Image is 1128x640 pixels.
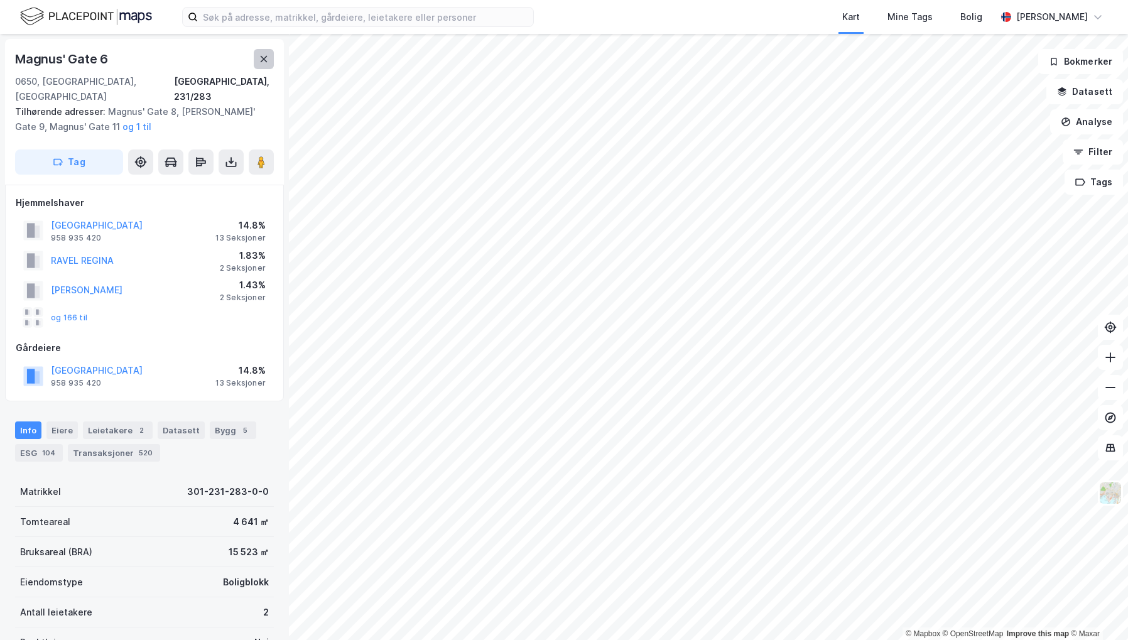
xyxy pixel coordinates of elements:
div: 15 523 ㎡ [229,545,269,560]
div: 958 935 420 [51,233,101,243]
a: OpenStreetMap [943,629,1004,638]
button: Filter [1063,139,1123,165]
button: Analyse [1050,109,1123,134]
div: 2 [135,424,148,437]
button: Bokmerker [1038,49,1123,74]
div: 4 641 ㎡ [233,514,269,529]
div: 2 Seksjoner [220,263,266,273]
div: 520 [136,447,155,459]
div: Antall leietakere [20,605,92,620]
div: Boligblokk [223,575,269,590]
div: [GEOGRAPHIC_DATA], 231/283 [174,74,274,104]
div: Info [15,421,41,439]
div: [PERSON_NAME] [1016,9,1088,24]
div: Bruksareal (BRA) [20,545,92,560]
div: 0650, [GEOGRAPHIC_DATA], [GEOGRAPHIC_DATA] [15,74,174,104]
iframe: Chat Widget [1065,580,1128,640]
div: Bygg [210,421,256,439]
div: Kart [842,9,860,24]
div: Leietakere [83,421,153,439]
div: Datasett [158,421,205,439]
button: Tags [1065,170,1123,195]
div: Bolig [960,9,982,24]
div: Mine Tags [887,9,933,24]
div: Magnus' Gate 6 [15,49,111,69]
div: 5 [239,424,251,437]
div: ESG [15,444,63,462]
div: Eiere [46,421,78,439]
div: 13 Seksjoner [215,233,266,243]
span: Tilhørende adresser: [15,106,108,117]
div: 2 Seksjoner [220,293,266,303]
div: 14.8% [215,218,266,233]
img: logo.f888ab2527a4732fd821a326f86c7f29.svg [20,6,152,28]
a: Improve this map [1007,629,1069,638]
div: 14.8% [215,363,266,378]
div: Matrikkel [20,484,61,499]
div: Eiendomstype [20,575,83,590]
div: Magnus' Gate 8, [PERSON_NAME]' Gate 9, Magnus' Gate 11 [15,104,264,134]
div: Tomteareal [20,514,70,529]
div: 13 Seksjoner [215,378,266,388]
a: Mapbox [906,629,940,638]
button: Datasett [1046,79,1123,104]
div: 301-231-283-0-0 [187,484,269,499]
img: Z [1098,481,1122,505]
div: Transaksjoner [68,444,160,462]
div: 1.43% [220,278,266,293]
div: Gårdeiere [16,340,273,355]
button: Tag [15,149,123,175]
div: 2 [263,605,269,620]
div: 104 [40,447,58,459]
div: 1.83% [220,248,266,263]
div: 958 935 420 [51,378,101,388]
input: Søk på adresse, matrikkel, gårdeiere, leietakere eller personer [198,8,533,26]
div: Hjemmelshaver [16,195,273,210]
